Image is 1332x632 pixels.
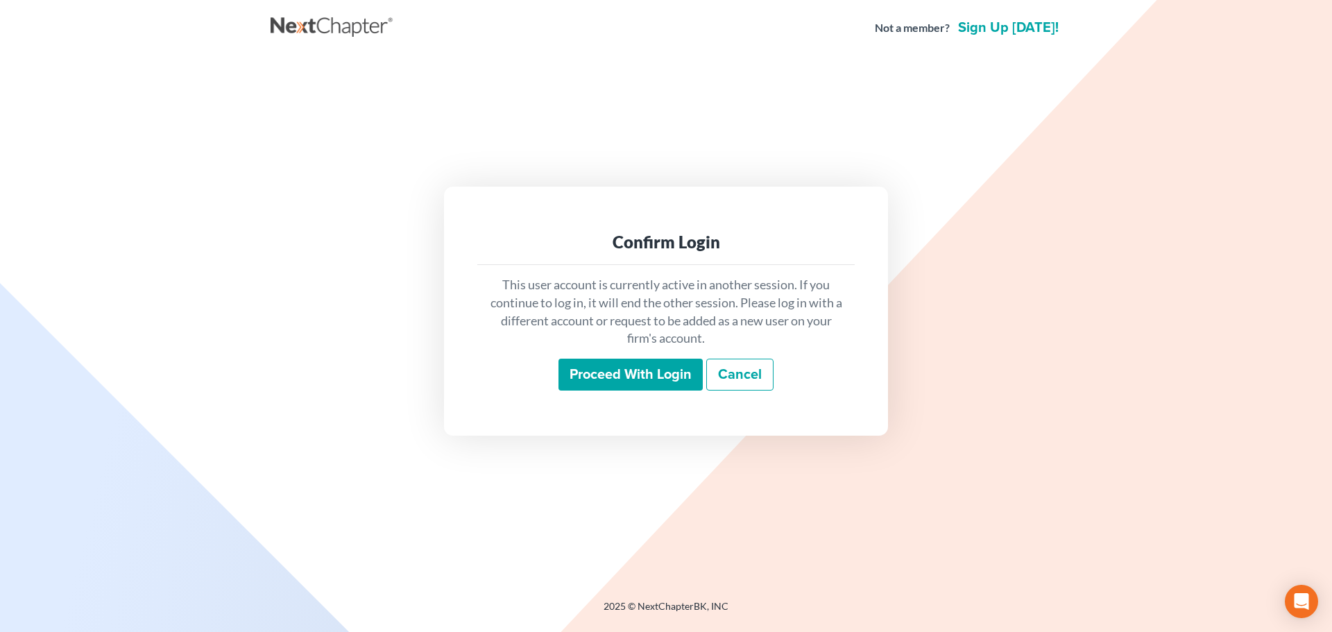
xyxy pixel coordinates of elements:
[1285,585,1318,618] div: Open Intercom Messenger
[488,231,844,253] div: Confirm Login
[875,20,950,36] strong: Not a member?
[955,21,1061,35] a: Sign up [DATE]!
[558,359,703,391] input: Proceed with login
[488,276,844,348] p: This user account is currently active in another session. If you continue to log in, it will end ...
[706,359,774,391] a: Cancel
[271,599,1061,624] div: 2025 © NextChapterBK, INC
